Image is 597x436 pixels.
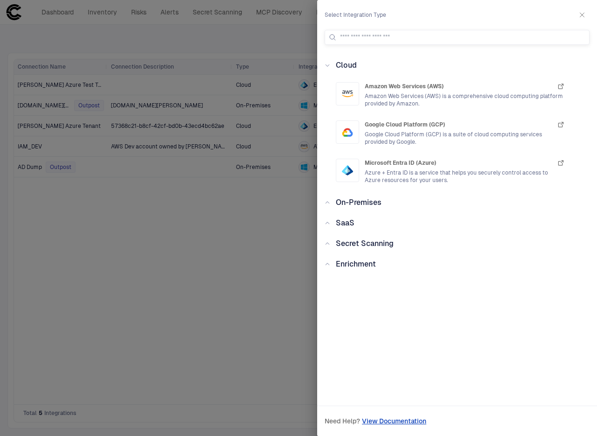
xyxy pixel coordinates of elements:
div: Cloud [325,60,590,71]
span: Azure + Entra ID is a service that helps you securely control access to Azure resources for your ... [365,169,565,184]
div: Secret Scanning [325,238,590,249]
span: Microsoft Entra ID (Azure) [365,159,436,167]
span: Google Cloud Platform (GCP) is a suite of cloud computing services provided by Google. [365,131,565,146]
span: Select Integration Type [325,11,386,19]
span: SaaS [336,218,354,227]
span: Need Help? [325,417,360,425]
div: On-Premises [325,197,590,208]
div: AWS [342,88,353,99]
span: View Documentation [362,417,426,425]
span: Amazon Web Services (AWS) is a comprehensive cloud computing platform provided by Amazon. [365,92,565,107]
span: Secret Scanning [336,239,394,248]
span: Cloud [336,61,357,70]
span: On-Premises [336,198,382,207]
div: Entra ID [342,165,353,176]
span: Enrichment [336,260,376,268]
div: SaaS [325,218,590,229]
span: Amazon Web Services (AWS) [365,83,444,90]
a: View Documentation [362,415,426,427]
div: Google Cloud [342,127,353,138]
span: Google Cloud Platform (GCP) [365,121,445,128]
div: Enrichment [325,259,590,270]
